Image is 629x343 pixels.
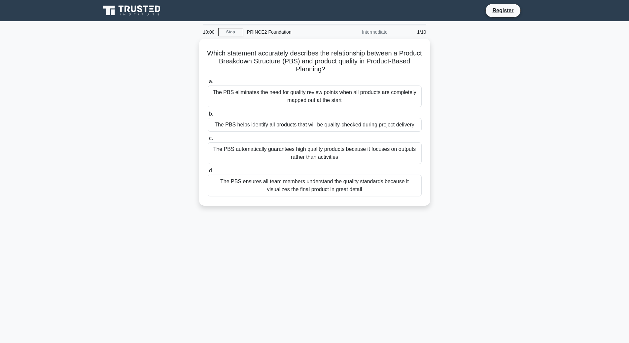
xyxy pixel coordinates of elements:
[209,135,213,141] span: c.
[207,49,422,74] h5: Which statement accurately describes the relationship between a Product Breakdown Structure (PBS)...
[208,118,422,132] div: The PBS helps identify all products that will be quality-checked during project delivery
[208,86,422,107] div: The PBS eliminates the need for quality review points when all products are completely mapped out...
[208,175,422,196] div: The PBS ensures all team members understand the quality standards because it visualizes the final...
[209,79,213,84] span: a.
[392,25,430,39] div: 1/10
[488,6,517,15] a: Register
[199,25,218,39] div: 10:00
[209,168,213,173] span: d.
[209,111,213,117] span: b.
[243,25,334,39] div: PRINCE2 Foundation
[218,28,243,36] a: Stop
[334,25,392,39] div: Intermediate
[208,142,422,164] div: The PBS automatically guarantees high quality products because it focuses on outputs rather than ...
